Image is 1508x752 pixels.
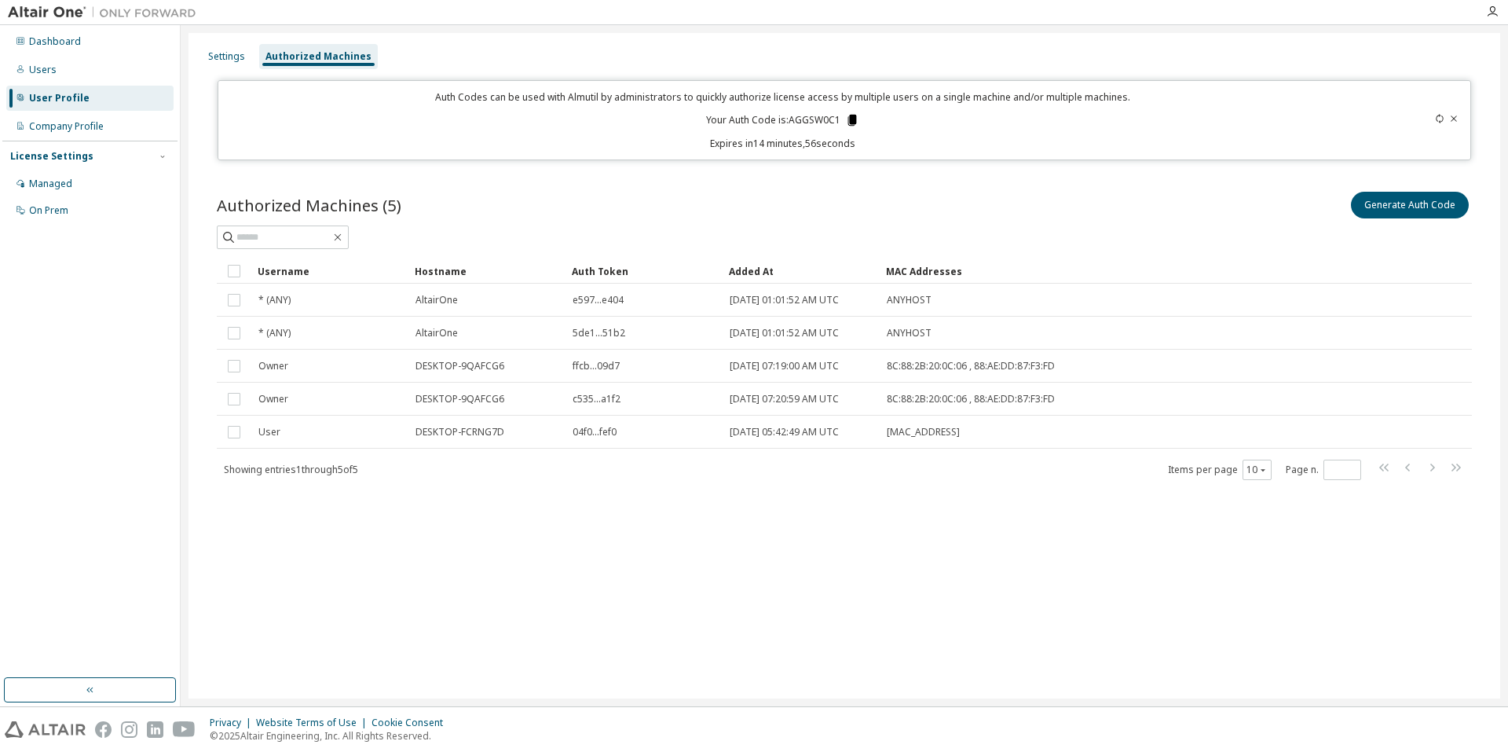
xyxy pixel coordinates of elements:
[29,92,90,105] div: User Profile
[1168,460,1272,480] span: Items per page
[10,150,93,163] div: License Settings
[258,259,402,284] div: Username
[415,259,559,284] div: Hostname
[217,194,401,216] span: Authorized Machines (5)
[29,35,81,48] div: Dashboard
[887,327,932,339] span: ANYHOST
[95,721,112,738] img: facebook.svg
[730,393,839,405] span: [DATE] 07:20:59 AM UTC
[573,393,620,405] span: c535...a1f2
[258,360,288,372] span: Owner
[573,426,617,438] span: 04f0...fef0
[730,426,839,438] span: [DATE] 05:42:49 AM UTC
[887,426,960,438] span: [MAC_ADDRESS]
[258,327,291,339] span: * (ANY)
[887,393,1055,405] span: 8C:88:2B:20:0C:06 , 88:AE:DD:87:F3:FD
[415,294,458,306] span: AltairOne
[173,721,196,738] img: youtube.svg
[886,259,1307,284] div: MAC Addresses
[258,294,291,306] span: * (ANY)
[224,463,358,476] span: Showing entries 1 through 5 of 5
[29,64,57,76] div: Users
[29,120,104,133] div: Company Profile
[730,294,839,306] span: [DATE] 01:01:52 AM UTC
[8,5,204,20] img: Altair One
[256,717,372,729] div: Website Terms of Use
[147,721,163,738] img: linkedin.svg
[415,327,458,339] span: AltairOne
[258,393,288,405] span: Owner
[265,50,372,63] div: Authorized Machines
[29,178,72,190] div: Managed
[706,113,859,127] p: Your Auth Code is: AGGSW0C1
[573,360,620,372] span: ffcb...09d7
[121,721,137,738] img: instagram.svg
[228,90,1338,104] p: Auth Codes can be used with Almutil by administrators to quickly authorize license access by mult...
[372,717,452,729] div: Cookie Consent
[415,426,504,438] span: DESKTOP-FCRNG7D
[729,259,873,284] div: Added At
[228,137,1338,150] p: Expires in 14 minutes, 56 seconds
[1246,464,1268,476] button: 10
[730,327,839,339] span: [DATE] 01:01:52 AM UTC
[730,360,839,372] span: [DATE] 07:19:00 AM UTC
[572,259,716,284] div: Auth Token
[210,729,452,743] p: © 2025 Altair Engineering, Inc. All Rights Reserved.
[29,204,68,217] div: On Prem
[573,327,625,339] span: 5de1...51b2
[1286,460,1361,480] span: Page n.
[1351,192,1469,218] button: Generate Auth Code
[887,294,932,306] span: ANYHOST
[258,426,280,438] span: User
[210,717,256,729] div: Privacy
[415,393,504,405] span: DESKTOP-9QAFCG6
[5,721,86,738] img: altair_logo.svg
[573,294,624,306] span: e597...e404
[415,360,504,372] span: DESKTOP-9QAFCG6
[208,50,245,63] div: Settings
[887,360,1055,372] span: 8C:88:2B:20:0C:06 , 88:AE:DD:87:F3:FD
